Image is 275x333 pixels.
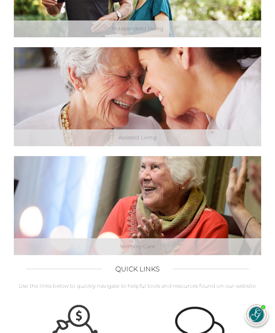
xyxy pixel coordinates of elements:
div: Assisted Living [14,129,261,146]
iframe: iframe [144,155,268,296]
h2: Quick Links [115,265,160,273]
div: Memory Care [14,238,261,255]
img: avatar [247,305,266,324]
p: Use the links below to quickly navigate to helpful tools and resources found on our website. [14,283,261,290]
div: Independent Living [14,20,261,37]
